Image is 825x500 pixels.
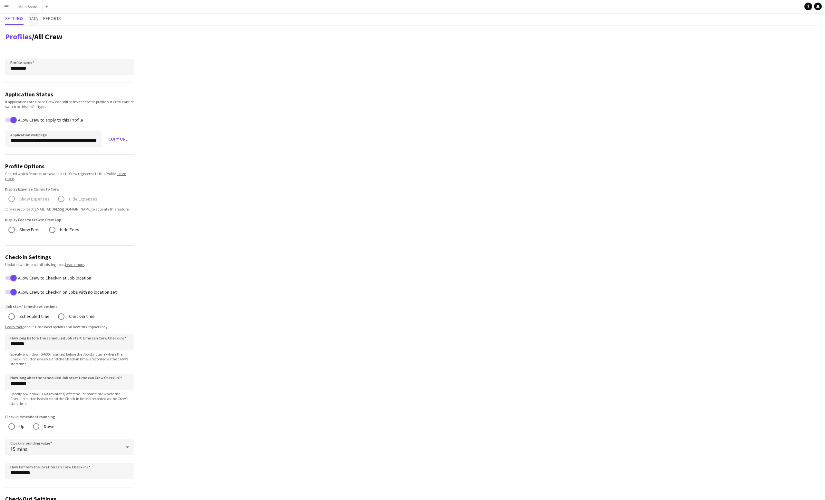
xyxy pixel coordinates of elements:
[17,289,117,295] label: Allow Crew to Check-in on Jobs with no location set
[59,225,79,235] label: Hide Fees
[5,391,134,406] span: Specify a window (0-600 minutes) after the Job start time where the Check-in button is visible an...
[5,171,126,181] a: Learn more
[5,99,134,109] div: If applications are closed Crew can still be invited to this profile but Crew cannot switch to th...
[5,304,57,309] label: ‘Job start’ timesheet options
[5,171,134,181] div: Control which features are available to Crew registered to this Profile. .
[5,414,55,419] label: Clock-in timesheet rounding
[5,32,32,42] a: Profiles
[102,131,134,147] button: Copy URL
[5,187,59,191] label: Display Expense Claims to Crew
[34,32,63,42] span: All Crew
[5,16,24,21] span: Settings
[5,91,134,98] h3: Application Status
[18,311,50,321] label: Scheduled time
[5,32,63,42] h1: /
[34,207,92,211] a: [EMAIL_ADDRESS][DOMAIN_NAME]
[5,262,134,267] div: Updates will impact all existing Jobs. .
[18,225,41,235] label: Show Fees
[17,275,91,280] label: Allow Crew to Check-in at Job location
[5,162,134,170] h3: Profile Options
[65,262,84,267] a: Learn more
[43,16,61,21] span: Reports
[5,217,61,222] label: Display Fees to Crew in Crew App
[13,0,43,13] button: Main Board
[5,207,134,211] span: ⚠ Please contact to activate this feature
[29,16,38,21] span: Data
[18,422,24,432] label: Up
[5,324,24,329] a: Learn more
[5,352,134,366] span: Specify a window (0-600 minutes) before the Job start time where the Check-in button is visible a...
[5,253,134,261] h3: Check-In Settings
[43,422,54,432] label: Down
[5,324,134,329] div: about Timesheet options and how this impacts pay.
[17,117,83,123] label: Allow Crew to apply to this Profile
[68,311,95,321] label: Check-in time
[10,446,27,452] span: 15 mins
